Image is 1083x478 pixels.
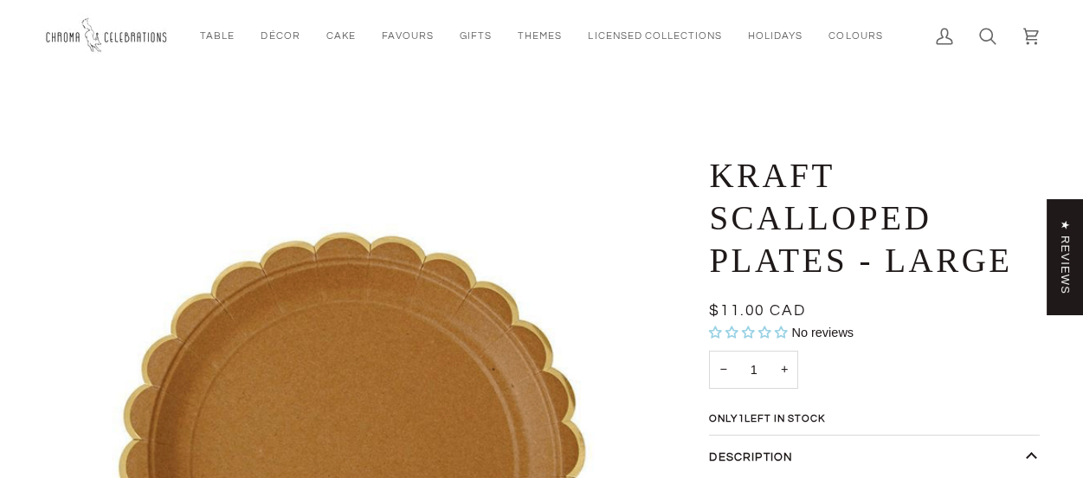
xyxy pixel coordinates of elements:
[709,351,737,390] button: Decrease quantity
[1047,199,1083,315] div: Click to open Judge.me floating reviews tab
[588,29,722,43] span: Licensed Collections
[709,303,805,319] span: $11.00 CAD
[326,29,356,43] span: Cake
[709,351,798,390] input: Quantity
[709,155,1027,281] h1: Kraft Scalloped Plates - Large
[460,29,492,43] span: Gifts
[261,29,300,43] span: Décor
[770,351,798,390] button: Increase quantity
[748,29,803,43] span: Holidays
[518,29,562,43] span: Themes
[738,414,745,423] span: 1
[43,13,173,59] img: Chroma Celebrations
[791,326,854,339] span: No reviews
[828,29,882,43] span: Colours
[382,29,434,43] span: Favours
[709,414,833,424] span: Only left in stock
[200,29,235,43] span: Table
